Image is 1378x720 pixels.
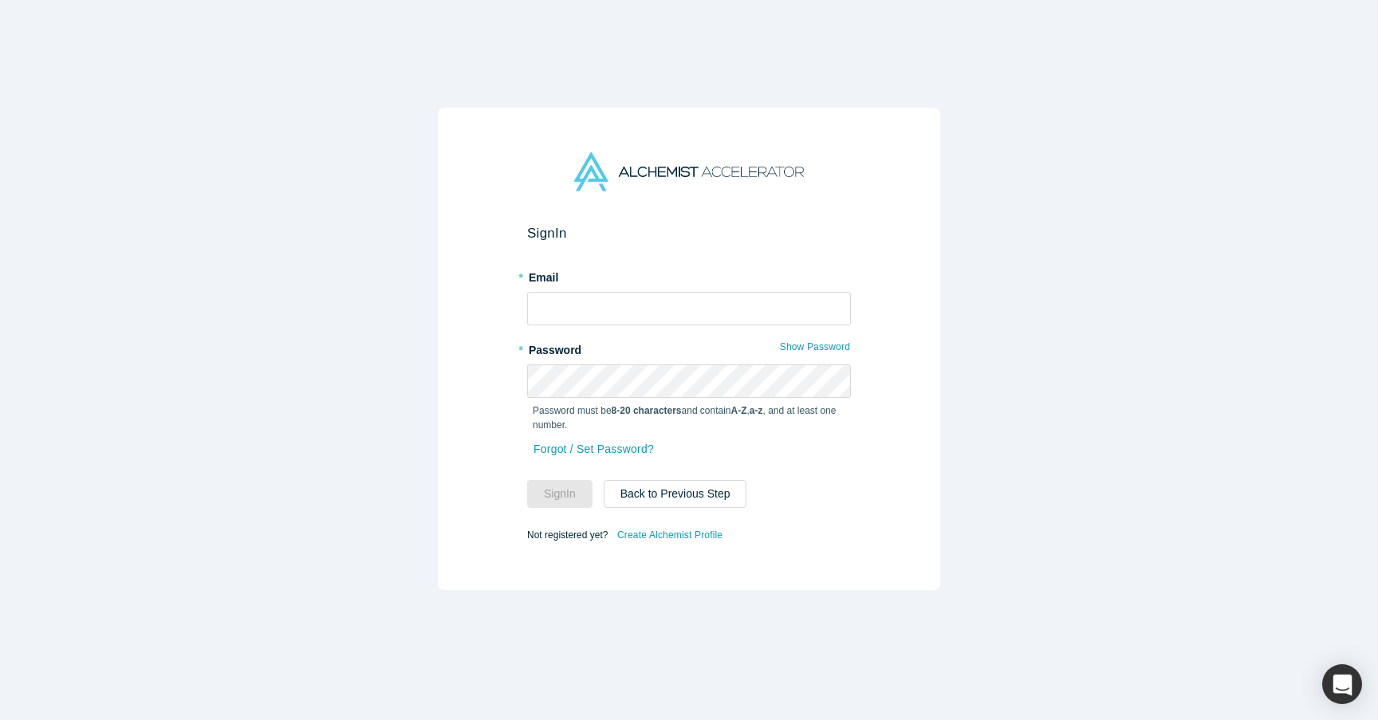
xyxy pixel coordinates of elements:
[750,405,763,416] strong: a-z
[779,336,851,357] button: Show Password
[533,435,655,463] a: Forgot / Set Password?
[527,264,851,286] label: Email
[527,225,851,242] h2: Sign In
[533,403,845,432] p: Password must be and contain , , and at least one number.
[574,152,804,191] img: Alchemist Accelerator Logo
[527,480,593,508] button: SignIn
[527,529,608,541] span: Not registered yet?
[604,480,747,508] button: Back to Previous Step
[612,405,682,416] strong: 8-20 characters
[527,336,851,359] label: Password
[731,405,747,416] strong: A-Z
[616,525,723,545] a: Create Alchemist Profile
